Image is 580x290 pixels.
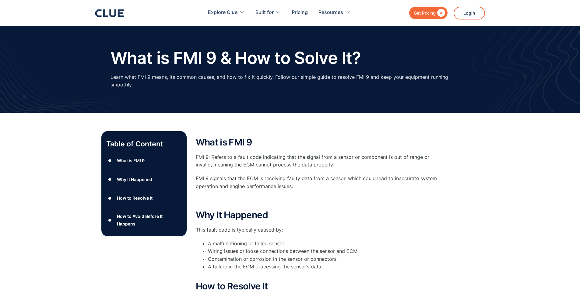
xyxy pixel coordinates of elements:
[318,3,350,22] div: Resources
[117,194,153,202] div: How to Resolve It
[111,73,470,89] p: Learn what FMI 9 means, its common causes, and how to fix it quickly. Follow our simple guide to ...
[208,263,439,278] li: A failure in the ECM processing the sensor’s data.
[255,3,274,22] div: Built for
[414,9,436,17] div: Get Pricing
[106,212,182,228] a: ●How to Avoid Before It Happens
[117,176,152,183] div: Why It Happened
[106,215,114,225] div: ●
[208,3,237,22] div: Explore Clue
[111,49,361,67] h1: What is FMI 9 & How to Solve It?
[106,194,182,203] a: ●How to Resolve It
[454,7,485,19] a: Login
[436,9,445,17] div: 
[292,3,308,22] a: Pricing
[255,3,281,22] div: Built for
[196,210,439,220] h2: Why It Happened
[196,137,439,147] h2: What is FMI 9
[318,3,343,22] div: Resources
[117,157,145,164] div: What is FMI 9
[196,196,439,204] p: ‍
[106,175,182,184] a: ●Why It Happened
[208,240,439,247] li: A malfunctioning or failed sensor.
[106,139,182,149] p: Table of Content
[409,7,448,19] a: Get Pricing
[106,156,114,165] div: ●
[106,156,182,165] a: ●What is FMI 9
[106,175,114,184] div: ●
[196,226,439,234] p: This fault code is typically caused by:
[106,194,114,203] div: ●
[117,212,181,228] div: How to Avoid Before It Happens
[196,153,439,169] p: FMI 9: Refers to a fault code indicating that the signal from a sensor or component is out of ran...
[196,175,439,190] p: FMI 9 signals that the ECM is receiving faulty data from a sensor, which could lead to inaccurate...
[208,3,245,22] div: Explore Clue
[208,255,439,263] li: Contamination or corrosion in the sensor or connectors.
[208,247,439,255] li: Wiring issues or loose connections between the sensor and ECM.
